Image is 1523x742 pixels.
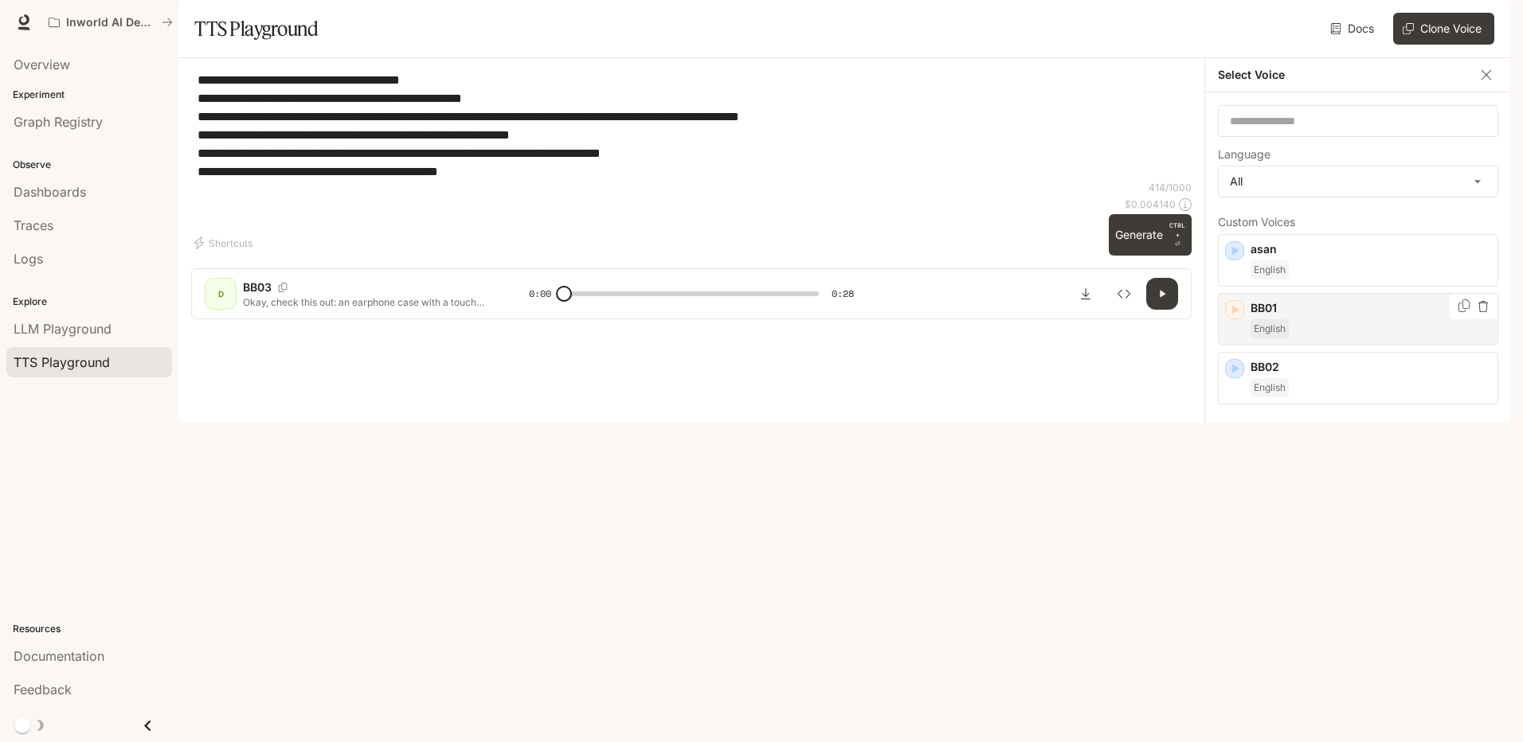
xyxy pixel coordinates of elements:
[272,283,294,292] button: Copy Voice ID
[1218,149,1270,160] p: Language
[1327,13,1380,45] a: Docs
[41,6,180,38] button: All workspaces
[529,286,551,302] span: 0:00
[1251,241,1491,257] p: asan
[1108,278,1140,310] button: Inspect
[1251,260,1289,279] span: English
[1251,378,1289,397] span: English
[1169,221,1185,240] p: CTRL +
[1219,166,1498,197] div: All
[194,13,318,45] h1: TTS Playground
[66,16,155,29] p: Inworld AI Demos
[1251,359,1491,375] p: BB02
[243,295,491,309] p: Okay, check this out: an earphone case with a touch screen. Seriously. You can get on TikTok, pla...
[1251,300,1491,316] p: BB01
[1218,217,1498,228] p: Custom Voices
[1251,319,1289,338] span: English
[243,279,272,295] p: BB03
[1149,181,1192,194] p: 414 / 1000
[1169,221,1185,249] p: ⏎
[208,281,233,307] div: D
[1109,214,1192,256] button: GenerateCTRL +⏎
[1070,278,1102,310] button: Download audio
[191,230,259,256] button: Shortcuts
[1456,299,1472,312] button: Copy Voice ID
[832,286,854,302] span: 0:28
[1393,13,1494,45] button: Clone Voice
